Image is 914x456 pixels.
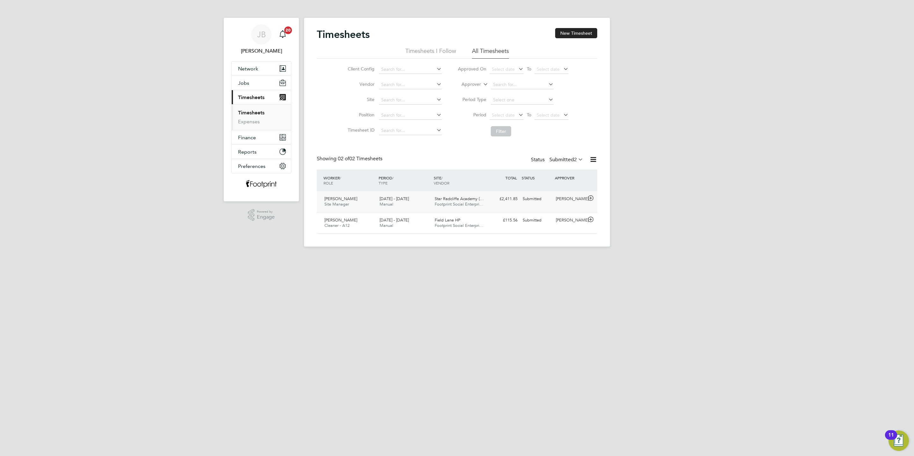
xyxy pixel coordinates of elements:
span: [PERSON_NAME] [324,196,357,201]
input: Select one [491,96,554,105]
span: Timesheets [238,94,265,100]
span: [PERSON_NAME] [324,217,357,223]
span: Jack Berry [231,47,291,55]
label: Period [458,112,486,118]
a: JB[PERSON_NAME] [231,24,291,55]
span: Select date [537,66,560,72]
h2: Timesheets [317,28,370,41]
img: wearefootprint-logo-retina.png [246,180,277,190]
nav: Main navigation [224,18,299,201]
div: Showing [317,156,384,162]
span: 2 [574,156,577,163]
span: Manual [380,223,393,228]
span: / [392,175,394,180]
span: Powered by [257,209,275,214]
span: To [525,111,533,119]
a: Timesheets [238,110,265,116]
label: Approved On [458,66,486,72]
a: Go to home page [231,180,291,190]
span: Site Manager [324,201,349,207]
span: Select date [492,66,515,72]
input: Search for... [379,126,442,135]
span: Select date [492,112,515,118]
span: / [340,175,341,180]
div: APPROVER [553,172,586,184]
input: Search for... [491,80,554,89]
label: Position [346,112,374,118]
label: Timesheet ID [346,127,374,133]
span: / [441,175,443,180]
span: Star Radcliffe Academy (… [435,196,484,201]
div: [PERSON_NAME] [553,215,586,226]
span: 02 Timesheets [338,156,382,162]
li: Timesheets I Follow [405,47,456,59]
div: £2,411.85 [487,194,520,204]
span: Footprint Social Enterpri… [435,223,483,228]
div: STATUS [520,172,553,184]
span: JB [257,30,266,39]
span: [DATE] - [DATE] [380,196,409,201]
input: Search for... [379,96,442,105]
button: Finance [232,130,291,144]
span: Footprint Social Enterpri… [435,201,483,207]
button: New Timesheet [555,28,597,38]
a: Powered byEngage [248,209,275,221]
a: 20 [276,24,289,45]
span: TYPE [379,180,388,185]
input: Search for... [379,80,442,89]
li: All Timesheets [472,47,509,59]
div: Timesheets [232,104,291,130]
span: To [525,65,533,73]
div: Submitted [520,194,553,204]
span: Cleaner - A12 [324,223,350,228]
span: Network [238,66,258,72]
div: Submitted [520,215,553,226]
span: Manual [380,201,393,207]
span: VENDOR [434,180,449,185]
button: Preferences [232,159,291,173]
span: ROLE [323,180,333,185]
span: Engage [257,214,275,220]
label: Approver [452,81,481,88]
div: WORKER [322,172,377,189]
span: 02 of [338,156,349,162]
label: Period Type [458,97,486,102]
input: Search for... [379,65,442,74]
div: £115.56 [487,215,520,226]
div: 11 [888,435,894,443]
div: [PERSON_NAME] [553,194,586,204]
span: Finance [238,134,256,141]
span: [DATE] - [DATE] [380,217,409,223]
span: Select date [537,112,560,118]
label: Site [346,97,374,102]
button: Jobs [232,76,291,90]
label: Vendor [346,81,374,87]
span: 20 [284,26,292,34]
button: Reports [232,145,291,159]
span: TOTAL [505,175,517,180]
span: Reports [238,149,257,155]
span: Jobs [238,80,249,86]
label: Client Config [346,66,374,72]
div: Status [531,156,584,164]
input: Search for... [379,111,442,120]
button: Filter [491,126,511,136]
button: Open Resource Center, 11 new notifications [889,431,909,451]
a: Expenses [238,119,260,125]
span: Field Lane HP [435,217,460,223]
button: Network [232,62,291,76]
label: Submitted [549,156,583,163]
div: SITE [432,172,487,189]
button: Timesheets [232,90,291,104]
span: Preferences [238,163,265,169]
div: PERIOD [377,172,432,189]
